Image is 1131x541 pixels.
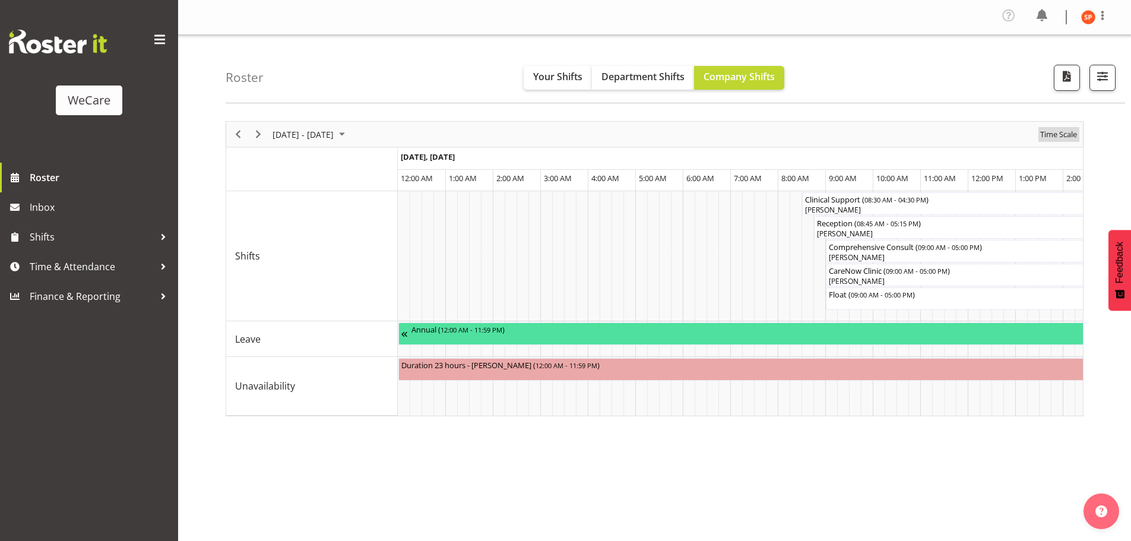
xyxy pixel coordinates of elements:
[876,173,908,184] span: 10:00 AM
[592,66,694,90] button: Department Shifts
[639,173,667,184] span: 5:00 AM
[271,127,335,142] span: [DATE] - [DATE]
[704,70,775,83] span: Company Shifts
[686,173,714,184] span: 6:00 AM
[864,195,926,204] span: 08:30 AM - 04:30 PM
[226,191,398,321] td: Shifts resource
[1114,242,1125,283] span: Feedback
[271,127,350,142] button: September 08 - 14, 2025
[449,173,477,184] span: 1:00 AM
[1095,505,1107,517] img: help-xxl-2.png
[1039,127,1078,142] span: Time Scale
[441,325,502,334] span: 12:00 AM - 11:59 PM
[918,242,980,252] span: 09:00 AM - 05:00 PM
[829,173,857,184] span: 9:00 AM
[235,379,295,393] span: Unavailability
[694,66,784,90] button: Company Shifts
[30,228,154,246] span: Shifts
[235,249,260,263] span: Shifts
[401,173,433,184] span: 12:00 AM
[401,151,455,162] span: [DATE], [DATE]
[591,173,619,184] span: 4:00 AM
[30,287,154,305] span: Finance & Reporting
[226,321,398,357] td: Leave resource
[1089,65,1116,91] button: Filter Shifts
[524,66,592,90] button: Your Shifts
[30,169,172,186] span: Roster
[30,258,154,276] span: Time & Attendance
[886,266,948,276] span: 09:00 AM - 05:00 PM
[496,173,524,184] span: 2:00 AM
[68,91,110,109] div: WeCare
[30,198,172,216] span: Inbox
[924,173,956,184] span: 11:00 AM
[230,127,246,142] button: Previous
[533,70,582,83] span: Your Shifts
[1054,65,1080,91] button: Download a PDF of the roster according to the set date range.
[251,127,267,142] button: Next
[781,173,809,184] span: 8:00 AM
[1038,127,1079,142] button: Time Scale
[235,332,261,346] span: Leave
[601,70,685,83] span: Department Shifts
[1108,230,1131,311] button: Feedback - Show survey
[544,173,572,184] span: 3:00 AM
[851,290,913,299] span: 09:00 AM - 05:00 PM
[1066,173,1094,184] span: 2:00 PM
[9,30,107,53] img: Rosterit website logo
[971,173,1003,184] span: 12:00 PM
[1019,173,1047,184] span: 1:00 PM
[226,71,264,84] h4: Roster
[226,121,1084,416] div: Timeline Week of September 8, 2025
[734,173,762,184] span: 7:00 AM
[536,360,597,370] span: 12:00 AM - 11:59 PM
[248,122,268,147] div: Next
[228,122,248,147] div: Previous
[226,357,398,416] td: Unavailability resource
[1081,10,1095,24] img: samantha-poultney11298.jpg
[857,219,918,228] span: 08:45 AM - 05:15 PM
